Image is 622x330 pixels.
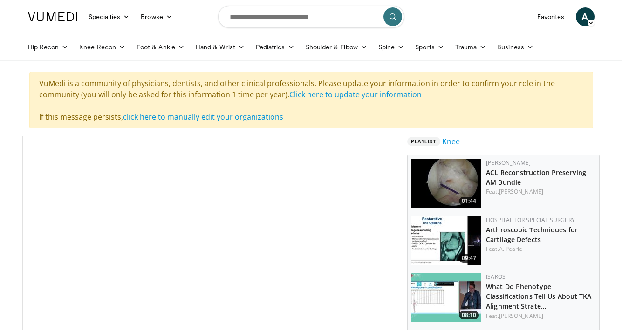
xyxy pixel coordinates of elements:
[250,38,300,56] a: Pediatrics
[486,245,595,253] div: Feat.
[300,38,373,56] a: Shoulder & Elbow
[459,197,479,205] span: 01:44
[486,188,595,196] div: Feat.
[83,7,136,26] a: Specialties
[22,38,74,56] a: Hip Recon
[123,112,283,122] a: click here to manually edit your organizations
[411,216,481,265] img: e219f541-b456-4cbc-ade1-aa0b59c67291.150x105_q85_crop-smart_upscale.jpg
[499,312,543,320] a: [PERSON_NAME]
[532,7,570,26] a: Favorites
[411,159,481,208] img: 7b60eb76-c310-45f1-898b-3f41f4878cd0.150x105_q85_crop-smart_upscale.jpg
[486,216,575,224] a: Hospital for Special Surgery
[190,38,250,56] a: Hand & Wrist
[486,168,586,187] a: ACL Reconstruction Preserving AM Bundle
[459,254,479,263] span: 09:47
[411,159,481,208] a: 01:44
[135,7,178,26] a: Browse
[486,273,506,281] a: ISAKOS
[411,273,481,322] a: 08:10
[486,225,578,244] a: Arthroscopic Techniques for Cartilage Defects
[410,38,450,56] a: Sports
[74,38,131,56] a: Knee Recon
[407,137,440,146] span: Playlist
[442,136,460,147] a: Knee
[459,311,479,319] span: 08:10
[486,312,595,320] div: Feat.
[499,245,523,253] a: A. Pearle
[486,282,591,310] a: What Do Phenotype Classifications Tell Us About TKA Alignment Strate…
[289,89,422,100] a: Click here to update your information
[411,273,481,322] img: 5b6cf72d-b1b3-4a5e-b48f-095f98c65f63.150x105_q85_crop-smart_upscale.jpg
[218,6,404,28] input: Search topics, interventions
[29,72,593,128] div: VuMedi is a community of physicians, dentists, and other clinical professionals. Please update yo...
[411,216,481,265] a: 09:47
[373,38,410,56] a: Spine
[486,159,531,167] a: [PERSON_NAME]
[131,38,190,56] a: Foot & Ankle
[28,12,77,21] img: VuMedi Logo
[450,38,492,56] a: Trauma
[499,188,543,195] a: [PERSON_NAME]
[492,38,539,56] a: Business
[576,7,595,26] a: A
